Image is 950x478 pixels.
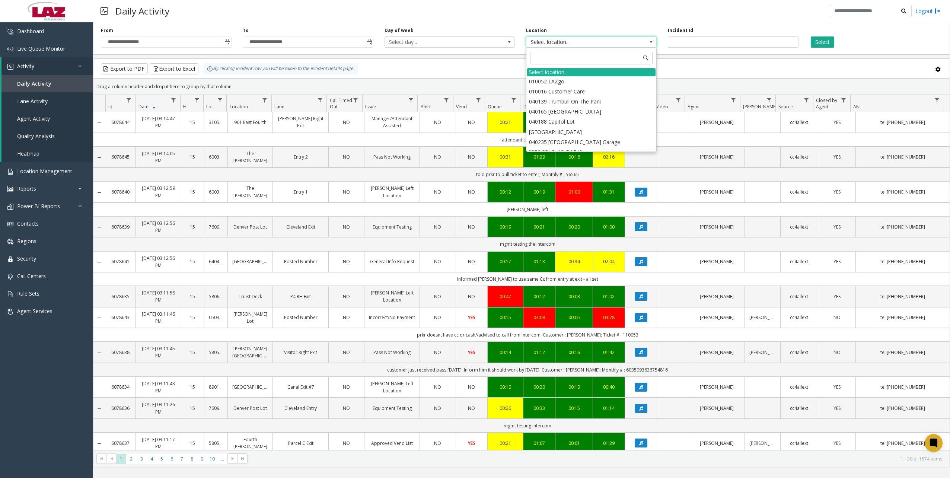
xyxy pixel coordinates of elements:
[749,349,776,356] a: [PERSON_NAME]
[7,204,13,210] img: 'icon'
[492,223,519,230] a: 00:19
[232,383,268,391] a: [GEOGRAPHIC_DATA]
[277,349,324,356] a: Visitor Right Exit
[823,258,851,265] a: YES
[527,127,656,137] li: [GEOGRAPHIC_DATA]
[150,63,198,74] button: Export to Excel
[17,168,72,175] span: Location Management
[385,37,489,47] span: Select day...
[93,154,105,160] a: Collapse Details
[105,203,950,216] td: [PERSON_NAME] left
[729,95,739,105] a: Agent Filter Menu
[1,110,93,127] a: Agent Activity
[277,258,324,265] a: Posted Number
[209,293,223,300] a: 580648
[1,92,93,110] a: Lane Activity
[597,188,620,195] a: 01:31
[186,258,200,265] a: 15
[351,95,361,105] a: Call Timed Out Filter Menu
[694,349,740,356] a: [PERSON_NAME]
[232,310,268,325] a: [PERSON_NAME] Lot
[597,383,620,391] a: 00:40
[424,223,451,230] a: NO
[17,28,44,35] span: Dashboard
[785,258,813,265] a: cc4allext
[560,314,588,321] a: 00:05
[232,258,268,265] a: [GEOGRAPHIC_DATA]
[17,307,52,315] span: Agent Services
[833,154,841,160] span: YES
[110,314,131,321] a: 6078643
[785,383,813,391] a: cc4allext
[597,258,620,265] a: 02:04
[333,349,360,356] a: NO
[468,224,475,230] span: NO
[860,223,945,230] a: tel:[PHONE_NUMBER]
[468,119,475,125] span: NO
[749,314,776,321] a: [PERSON_NAME]
[833,119,841,125] span: YES
[110,383,131,391] a: 6078634
[764,95,774,105] a: Parker Filter Menu
[597,153,620,160] a: 02:16
[277,293,324,300] a: P4 RH Exit
[186,314,200,321] a: 15
[694,314,740,321] a: [PERSON_NAME]
[492,153,519,160] div: 00:31
[833,293,841,300] span: YES
[93,259,105,265] a: Collapse Details
[101,2,108,20] img: pageIcon
[527,106,656,117] li: 040165 [GEOGRAPHIC_DATA]
[93,224,105,230] a: Collapse Details
[492,349,519,356] div: 00:14
[492,314,519,321] a: 00:15
[17,255,36,262] span: Security
[785,188,813,195] a: cc4allext
[17,203,60,210] span: Power BI Reports
[560,349,588,356] a: 00:16
[406,95,416,105] a: Issue Filter Menu
[528,349,551,356] div: 01:12
[935,7,941,15] img: logout
[694,153,740,160] a: [PERSON_NAME]
[333,258,360,265] a: NO
[560,293,588,300] a: 00:03
[526,27,547,34] label: Location
[93,315,105,321] a: Collapse Details
[528,188,551,195] a: 00:19
[140,115,176,129] a: [DATE] 03:14:47 PM
[17,273,46,280] span: Call Centers
[7,239,13,245] img: 'icon'
[932,95,942,105] a: ANI Filter Menu
[140,150,176,164] a: [DATE] 03:14:05 PM
[424,188,451,195] a: NO
[915,7,941,15] a: Logout
[823,153,851,160] a: YES
[860,119,945,126] a: tel:[PHONE_NUMBER]
[460,314,483,321] a: YES
[823,293,851,300] a: YES
[215,95,225,105] a: Lot Filter Menu
[232,223,268,230] a: Denver Post Lot
[105,363,950,377] td: customer just received pass [DATE]. Inform him it should work by [DATE]; Customer : [PERSON_NAME]...
[110,188,131,195] a: 6078640
[232,185,268,199] a: The [PERSON_NAME]
[460,258,483,265] a: NO
[1,75,93,92] a: Daily Activity
[492,119,519,126] div: 00:21
[277,115,324,129] a: [PERSON_NAME] Right Exit
[597,349,620,356] div: 01:42
[560,153,588,160] div: 00:16
[694,258,740,265] a: [PERSON_NAME]
[527,96,656,106] li: 040139 Trumbull On The Park
[333,119,360,126] a: NO
[528,314,551,321] a: 03:08
[110,153,131,160] a: 6078645
[492,383,519,391] div: 00:10
[460,153,483,160] a: NO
